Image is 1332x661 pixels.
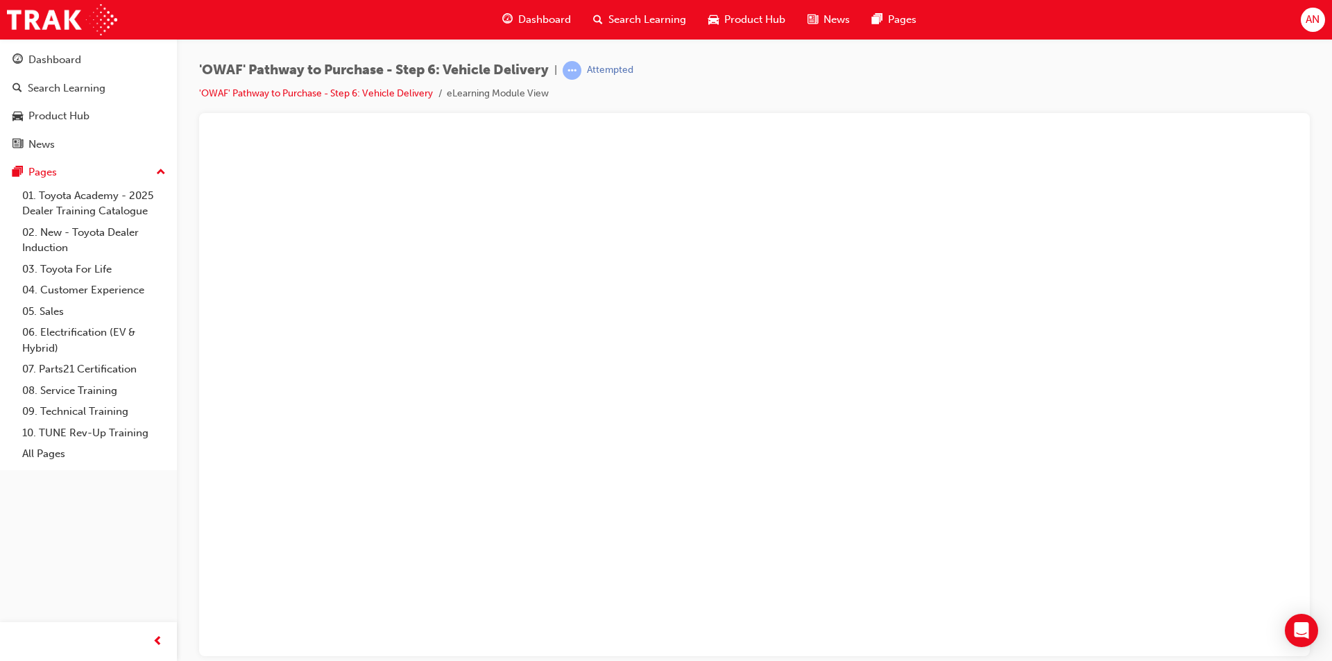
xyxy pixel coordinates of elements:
[518,12,571,28] span: Dashboard
[12,139,23,151] span: news-icon
[12,110,23,123] span: car-icon
[6,76,171,101] a: Search Learning
[12,54,23,67] span: guage-icon
[6,160,171,185] button: Pages
[17,280,171,301] a: 04. Customer Experience
[28,137,55,153] div: News
[17,301,171,323] a: 05. Sales
[28,108,89,124] div: Product Hub
[17,185,171,222] a: 01. Toyota Academy - 2025 Dealer Training Catalogue
[17,401,171,422] a: 09. Technical Training
[6,47,171,73] a: Dashboard
[12,166,23,179] span: pages-icon
[199,62,549,78] span: 'OWAF' Pathway to Purchase - Step 6: Vehicle Delivery
[447,86,549,102] li: eLearning Module View
[153,633,163,651] span: prev-icon
[17,222,171,259] a: 02. New - Toyota Dealer Induction
[861,6,928,34] a: pages-iconPages
[808,11,818,28] span: news-icon
[17,380,171,402] a: 08. Service Training
[608,12,686,28] span: Search Learning
[697,6,796,34] a: car-iconProduct Hub
[17,359,171,380] a: 07. Parts21 Certification
[563,61,581,80] span: learningRecordVerb_ATTEMPT-icon
[17,259,171,280] a: 03. Toyota For Life
[6,132,171,157] a: News
[491,6,582,34] a: guage-iconDashboard
[1301,8,1325,32] button: AN
[708,11,719,28] span: car-icon
[7,4,117,35] img: Trak
[17,443,171,465] a: All Pages
[28,80,105,96] div: Search Learning
[582,6,697,34] a: search-iconSearch Learning
[1285,614,1318,647] div: Open Intercom Messenger
[28,164,57,180] div: Pages
[502,11,513,28] span: guage-icon
[593,11,603,28] span: search-icon
[872,11,882,28] span: pages-icon
[17,422,171,444] a: 10. TUNE Rev-Up Training
[156,164,166,182] span: up-icon
[554,62,557,78] span: |
[724,12,785,28] span: Product Hub
[28,52,81,68] div: Dashboard
[17,322,171,359] a: 06. Electrification (EV & Hybrid)
[888,12,916,28] span: Pages
[1306,12,1320,28] span: AN
[12,83,22,95] span: search-icon
[587,64,633,77] div: Attempted
[6,103,171,129] a: Product Hub
[6,44,171,160] button: DashboardSearch LearningProduct HubNews
[199,87,433,99] a: 'OWAF' Pathway to Purchase - Step 6: Vehicle Delivery
[796,6,861,34] a: news-iconNews
[823,12,850,28] span: News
